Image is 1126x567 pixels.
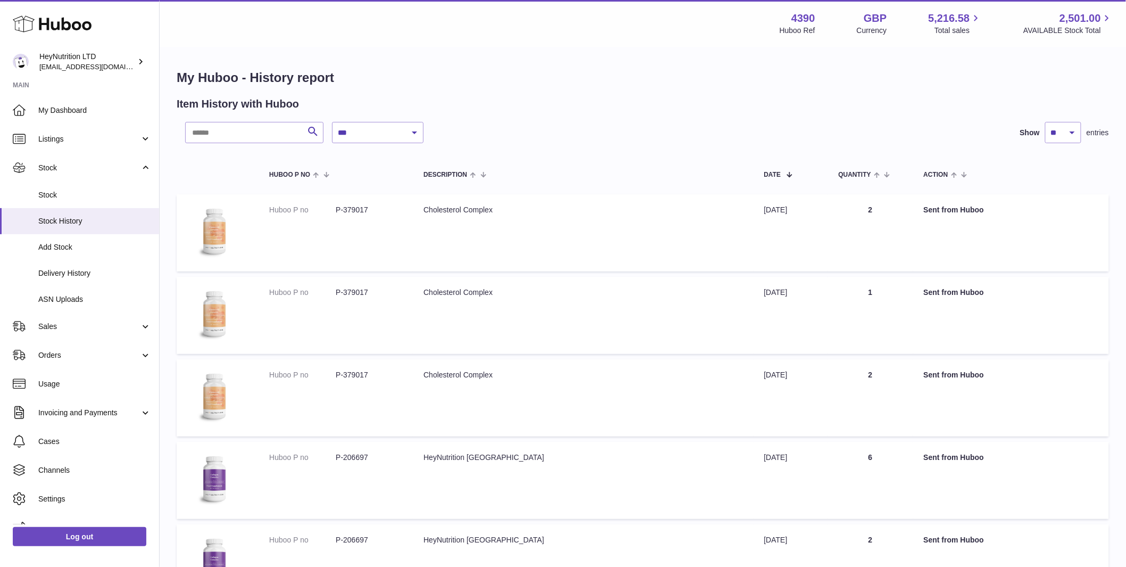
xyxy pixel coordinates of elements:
td: [DATE] [754,359,828,437]
span: Description [424,171,467,178]
dt: Huboo P no [269,453,336,463]
dd: P-379017 [336,287,402,298]
td: Cholesterol Complex [413,277,754,354]
strong: Sent from Huboo [924,453,984,462]
span: Stock [38,190,151,200]
td: Cholesterol Complex [413,359,754,437]
td: Cholesterol Complex [413,194,754,272]
dt: Huboo P no [269,370,336,380]
dd: P-379017 [336,370,402,380]
span: Total sales [934,26,982,36]
span: Returns [38,523,151,533]
strong: Sent from Huboo [924,206,984,214]
dt: Huboo P no [269,287,336,298]
div: HeyNutrition LTD [39,52,135,72]
td: [DATE] [754,442,828,519]
span: Cases [38,437,151,447]
strong: 4390 [791,11,815,26]
span: Add Stock [38,242,151,252]
span: 5,216.58 [929,11,970,26]
span: Quantity [839,171,871,178]
span: Action [924,171,948,178]
dt: Huboo P no [269,535,336,545]
div: Huboo Ref [780,26,815,36]
td: HeyNutrition [GEOGRAPHIC_DATA] [413,442,754,519]
span: 2,501.00 [1059,11,1101,26]
h2: Item History with Huboo [177,97,299,111]
span: Stock History [38,216,151,226]
span: Delivery History [38,268,151,278]
img: 43901725567622.jpeg [187,453,241,506]
span: Date [764,171,781,178]
img: 43901725566350.jpg [187,205,241,258]
a: 2,501.00 AVAILABLE Stock Total [1023,11,1113,36]
a: 5,216.58 Total sales [929,11,982,36]
span: Sales [38,322,140,332]
span: Stock [38,163,140,173]
span: entries [1087,128,1109,138]
td: 2 [828,194,913,272]
span: Listings [38,134,140,144]
td: 1 [828,277,913,354]
span: Invoicing and Payments [38,408,140,418]
span: AVAILABLE Stock Total [1023,26,1113,36]
span: [EMAIL_ADDRESS][DOMAIN_NAME] [39,62,156,71]
strong: Sent from Huboo [924,288,984,297]
strong: Sent from Huboo [924,371,984,379]
dd: P-206697 [336,453,402,463]
strong: Sent from Huboo [924,536,984,544]
div: Currency [857,26,887,36]
span: My Dashboard [38,105,151,116]
dd: P-206697 [336,535,402,545]
strong: GBP [864,11,887,26]
a: Log out [13,527,146,546]
span: Orders [38,350,140,360]
span: Huboo P no [269,171,310,178]
span: Channels [38,465,151,475]
img: info@heynutrition.com [13,54,29,70]
img: 43901725566350.jpg [187,287,241,341]
span: ASN Uploads [38,294,151,305]
img: 43901725566350.jpg [187,370,241,423]
td: 2 [828,359,913,437]
dd: P-379017 [336,205,402,215]
span: Usage [38,379,151,389]
span: Settings [38,494,151,504]
td: [DATE] [754,194,828,272]
label: Show [1020,128,1040,138]
h1: My Huboo - History report [177,69,1109,86]
dt: Huboo P no [269,205,336,215]
td: [DATE] [754,277,828,354]
td: 6 [828,442,913,519]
